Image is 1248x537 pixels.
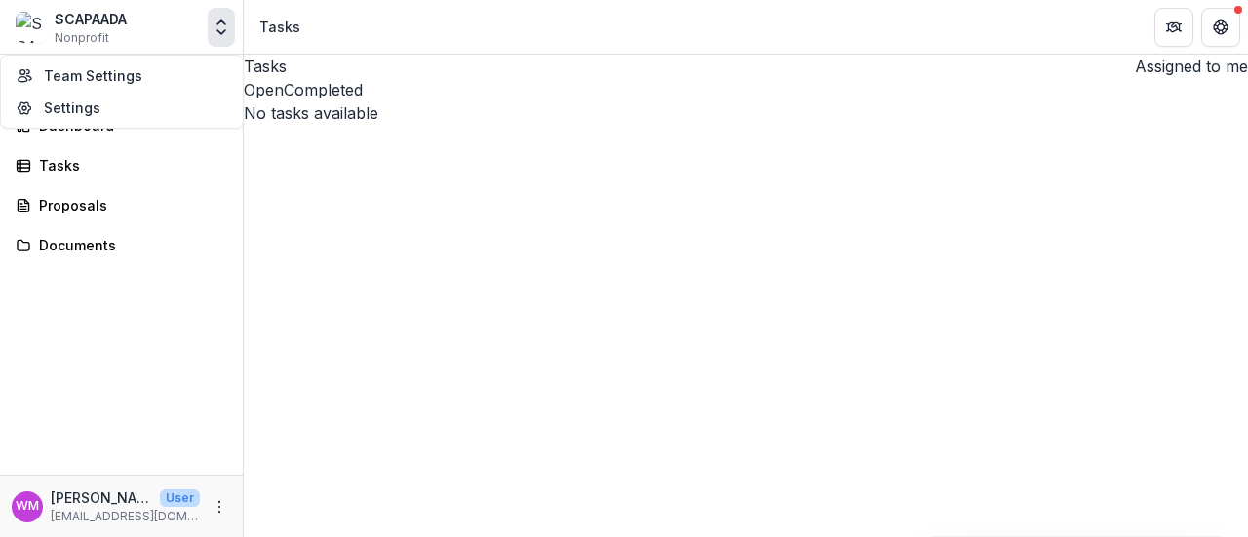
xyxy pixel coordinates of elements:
[244,78,284,101] button: Open
[1201,8,1240,47] button: Get Help
[208,495,231,518] button: More
[259,17,300,37] div: Tasks
[16,500,39,513] div: Walter Masangila
[55,9,127,29] div: SCAPAADA
[39,195,219,215] div: Proposals
[1127,55,1248,78] button: Assigned to me
[51,508,200,525] p: [EMAIL_ADDRESS][DOMAIN_NAME]
[51,487,152,508] p: [PERSON_NAME]
[16,12,47,43] img: SCAPAADA
[39,155,219,175] div: Tasks
[55,29,109,47] span: Nonprofit
[208,8,235,47] button: Open entity switcher
[244,101,1248,125] p: No tasks available
[39,235,219,255] div: Documents
[8,189,235,221] a: Proposals
[252,13,308,41] nav: breadcrumb
[8,229,235,261] a: Documents
[1154,8,1193,47] button: Partners
[244,55,287,78] h2: Tasks
[160,489,200,507] p: User
[8,149,235,181] a: Tasks
[284,78,363,101] button: Completed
